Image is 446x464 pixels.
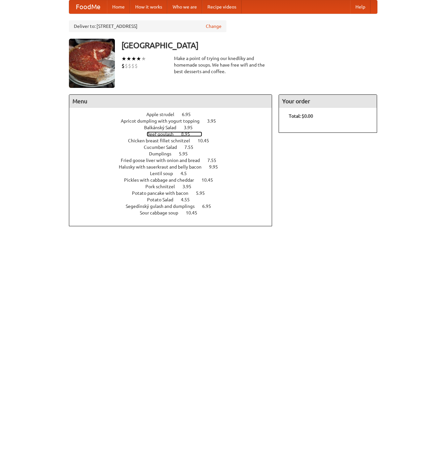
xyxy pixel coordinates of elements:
span: Potato pancake with bacon [132,191,195,196]
span: Halusky with sauerkraut and belly bacon [119,164,208,170]
li: ★ [136,55,141,62]
a: Sour cabbage soup 10.45 [140,210,209,215]
a: Potato pancake with bacon 5.95 [132,191,217,196]
span: 3.95 [182,184,198,189]
li: $ [125,62,128,70]
a: Lentil soup 4.5 [150,171,199,176]
span: 6.95 [182,112,197,117]
span: 10.45 [198,138,216,143]
span: 4.5 [181,171,193,176]
span: 5.95 [196,191,211,196]
span: 10.45 [186,210,204,215]
span: 10.45 [202,177,220,183]
span: Lentil soup [150,171,180,176]
li: $ [128,62,131,70]
span: Pickles with cabbage and cheddar [124,177,201,183]
li: ★ [141,55,146,62]
li: $ [121,62,125,70]
span: Dumplings [149,151,178,156]
span: 9.95 [209,164,224,170]
li: $ [135,62,138,70]
img: angular.jpg [69,39,115,88]
span: 3.95 [207,118,223,124]
a: Home [107,0,130,13]
a: Cucumber Salad 7.55 [144,145,205,150]
h4: Your order [279,95,377,108]
span: 7.55 [207,158,223,163]
a: Pork schnitzel 3.95 [145,184,203,189]
a: Chicken breast fillet schnitzel 10.45 [128,138,221,143]
span: 8.95 [181,131,197,137]
a: Potato Salad 4.55 [147,197,202,202]
span: Segedínský gulash and dumplings [126,204,201,209]
span: 4.55 [181,197,196,202]
span: 3.95 [184,125,199,130]
div: Make a point of trying our knedlíky and homemade soups. We have free wifi and the best desserts a... [174,55,272,75]
a: Halusky with sauerkraut and belly bacon 9.95 [119,164,230,170]
span: Fried goose liver with onion and bread [121,158,206,163]
span: Sour cabbage soup [140,210,185,215]
span: Chicken breast fillet schnitzel [128,138,197,143]
li: ★ [131,55,136,62]
a: Help [350,0,371,13]
span: Cucumber Salad [144,145,183,150]
a: Balkánský Salad 3.95 [144,125,205,130]
a: FoodMe [69,0,107,13]
span: Potato Salad [147,197,180,202]
h3: [GEOGRAPHIC_DATA] [121,39,377,52]
span: Pork schnitzel [145,184,181,189]
li: ★ [126,55,131,62]
a: Pickles with cabbage and cheddar 10.45 [124,177,225,183]
a: Dumplings 5.95 [149,151,200,156]
a: Apricot dumpling with yogurt topping 3.95 [121,118,228,124]
span: Beef goulash [147,131,180,137]
span: 6.95 [202,204,218,209]
a: Apple strudel 6.95 [146,112,203,117]
a: Change [206,23,222,30]
a: Who we are [167,0,202,13]
a: How it works [130,0,167,13]
span: Apple strudel [146,112,181,117]
span: Apricot dumpling with yogurt topping [121,118,206,124]
div: Deliver to: [STREET_ADDRESS] [69,20,226,32]
li: ★ [121,55,126,62]
span: Balkánský Salad [144,125,183,130]
span: 5.95 [179,151,194,156]
span: 7.55 [184,145,200,150]
a: Beef goulash 8.95 [147,131,202,137]
b: Total: $0.00 [289,113,313,119]
a: Fried goose liver with onion and bread 7.55 [121,158,228,163]
a: Recipe videos [202,0,242,13]
li: $ [131,62,135,70]
h4: Menu [69,95,272,108]
a: Segedínský gulash and dumplings 6.95 [126,204,223,209]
